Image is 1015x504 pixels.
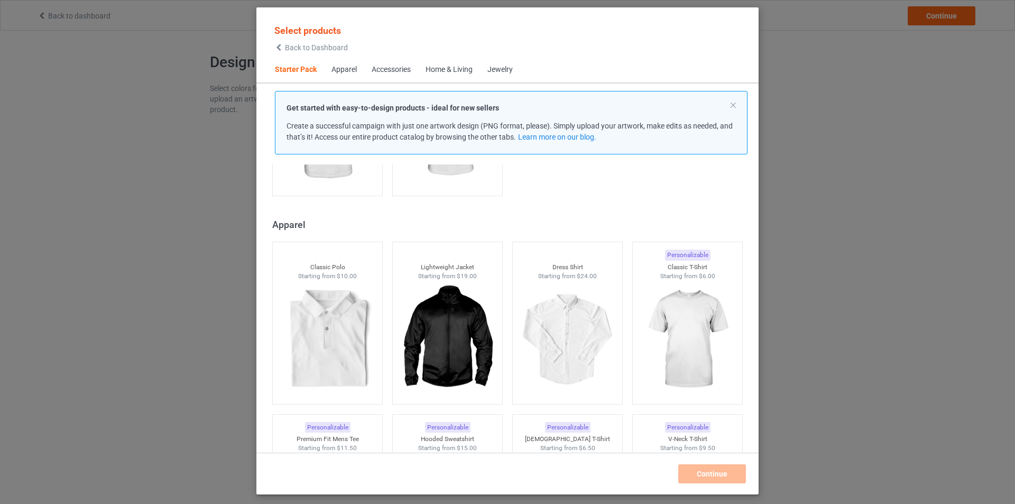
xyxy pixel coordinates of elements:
[285,43,348,52] span: Back to Dashboard
[273,263,383,272] div: Classic Polo
[518,133,596,141] a: Learn more on our blog.
[372,65,411,75] div: Accessories
[513,272,623,281] div: Starting from
[274,25,341,36] span: Select products
[272,218,748,231] div: Apparel
[287,104,499,112] strong: Get started with easy-to-design products - ideal for new sellers
[426,65,473,75] div: Home & Living
[457,444,477,452] span: $15.00
[633,272,743,281] div: Starting from
[513,444,623,453] div: Starting from
[393,263,503,272] div: Lightweight Jacket
[273,435,383,444] div: Premium Fit Mens Tee
[577,272,597,280] span: $24.00
[393,435,503,444] div: Hooded Sweatshirt
[545,422,590,433] div: Personalizable
[425,422,470,433] div: Personalizable
[287,122,733,141] span: Create a successful campaign with just one artwork design (PNG format, please). Simply upload you...
[331,65,357,75] div: Apparel
[305,422,350,433] div: Personalizable
[273,272,383,281] div: Starting from
[513,263,623,272] div: Dress Shirt
[457,272,477,280] span: $19.00
[267,57,324,83] span: Starter Pack
[400,280,495,399] img: regular.jpg
[280,280,375,399] img: regular.jpg
[633,444,743,453] div: Starting from
[665,422,710,433] div: Personalizable
[699,444,715,452] span: $9.50
[273,444,383,453] div: Starting from
[699,272,715,280] span: $6.00
[633,435,743,444] div: V-Neck T-Shirt
[393,272,503,281] div: Starting from
[665,250,710,261] div: Personalizable
[579,444,595,452] span: $6.50
[337,272,357,280] span: $10.00
[487,65,513,75] div: Jewelry
[393,444,503,453] div: Starting from
[337,444,357,452] span: $11.50
[640,280,735,399] img: regular.jpg
[513,435,623,444] div: [DEMOGRAPHIC_DATA] T-Shirt
[520,280,615,399] img: regular.jpg
[633,263,743,272] div: Classic T-Shirt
